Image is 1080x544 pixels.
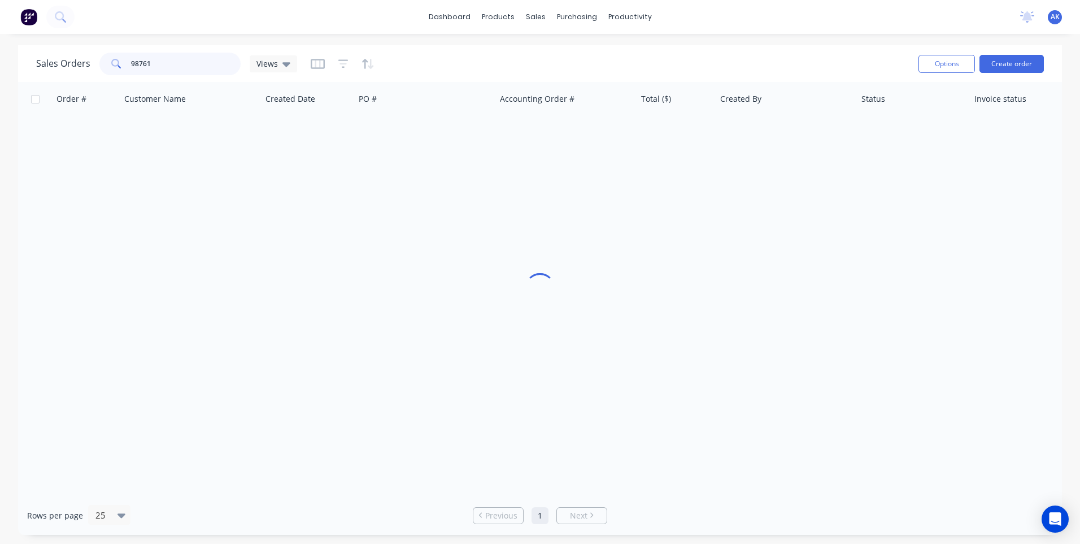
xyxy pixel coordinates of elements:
input: Search... [131,53,241,75]
div: Open Intercom Messenger [1042,506,1069,533]
a: Next page [557,510,607,521]
ul: Pagination [468,507,612,524]
span: Rows per page [27,510,83,521]
div: Customer Name [124,93,186,105]
a: Page 1 is your current page [532,507,548,524]
div: PO # [359,93,377,105]
div: Order # [56,93,86,105]
span: Views [256,58,278,70]
span: Previous [485,510,517,521]
button: Options [918,55,975,73]
a: dashboard [423,8,476,25]
span: AK [1051,12,1060,22]
a: Previous page [473,510,523,521]
div: Status [861,93,885,105]
div: products [476,8,520,25]
span: Next [570,510,587,521]
div: Invoice status [974,93,1026,105]
div: purchasing [551,8,603,25]
h1: Sales Orders [36,58,90,69]
button: Create order [979,55,1044,73]
div: sales [520,8,551,25]
div: productivity [603,8,657,25]
div: Total ($) [641,93,671,105]
div: Created By [720,93,761,105]
div: Created Date [265,93,315,105]
div: Accounting Order # [500,93,574,105]
img: Factory [20,8,37,25]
